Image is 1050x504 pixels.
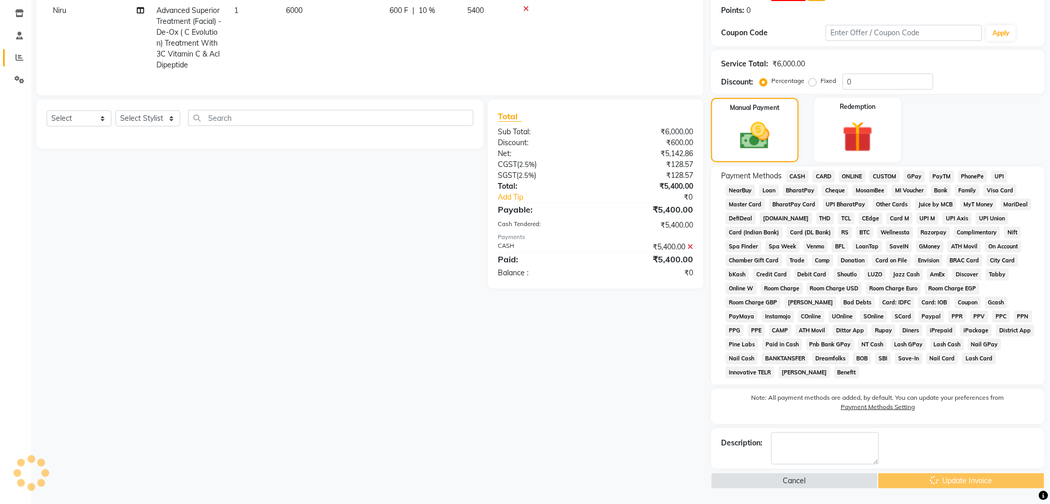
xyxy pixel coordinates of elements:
span: MosamBee [853,185,888,197]
span: BRAC Card [947,255,983,267]
span: UPI M [917,213,939,225]
div: ₹128.57 [596,159,701,170]
div: Sub Total: [491,127,596,137]
span: SaveIN [886,241,912,253]
span: Pnb Bank GPay [807,339,855,351]
span: Payment Methods [722,171,782,181]
span: Debit Card [795,269,830,281]
div: ₹5,400.00 [596,181,701,192]
span: UOnline [829,311,856,323]
span: Tabby [986,269,1009,281]
span: COnline [798,311,825,323]
span: Shoutlo [834,269,860,281]
span: Card M [887,213,913,225]
span: ATH Movil [796,325,829,337]
span: Dreamfolks [813,353,850,365]
span: AmEx [927,269,949,281]
span: BharatPay Card [769,199,819,211]
div: Service Total: [722,59,769,69]
span: 2.5% [520,160,535,169]
div: Payable: [491,203,596,216]
span: Instamojo [762,311,794,323]
span: PPE [748,325,765,337]
span: UPI Axis [943,213,972,225]
span: Niru [53,6,66,15]
div: ( ) [491,159,596,170]
span: UPI [991,171,1008,183]
span: City Card [987,255,1018,267]
span: NT Cash [858,339,887,351]
div: Coupon Code [722,27,826,38]
div: ₹5,400.00 [596,242,701,253]
span: LUZO [865,269,886,281]
span: Save-In [895,353,923,365]
div: Total: [491,181,596,192]
span: Master Card [726,199,765,211]
span: Lash Cash [930,339,964,351]
span: TCL [838,213,855,225]
span: Envision [915,255,943,267]
span: Trade [786,255,808,267]
span: Room Charge Euro [866,283,921,295]
span: Paypal [919,311,945,323]
span: CARD [813,171,835,183]
span: BOB [853,353,871,365]
div: Description: [722,438,763,449]
div: ( ) [491,170,596,181]
span: District App [996,325,1034,337]
span: Paid in Cash [763,339,802,351]
span: CEdge [859,213,883,225]
span: Nift [1004,227,1021,239]
span: 600 F [390,5,408,16]
div: ₹0 [613,192,701,203]
label: Redemption [840,102,875,111]
span: Card: IDFC [879,297,914,309]
span: Cheque [822,185,848,197]
div: Payments [498,233,693,242]
span: CUSTOM [870,171,900,183]
span: Nail GPay [968,339,1002,351]
img: _cash.svg [731,119,779,153]
div: ₹0 [596,268,701,278]
div: ₹6,000.00 [596,127,701,137]
span: Bank [931,185,952,197]
span: Pine Labs [726,339,758,351]
span: Card on File [872,255,911,267]
span: Venmo [804,241,828,253]
div: ₹6,000.00 [773,59,806,69]
span: Other Cards [873,199,911,211]
span: Innovative TELR [726,367,774,379]
span: Family [955,185,980,197]
label: Payment Methods Setting [841,402,915,412]
span: DefiDeal [726,213,756,225]
span: UPI Union [976,213,1009,225]
span: CASH [786,171,809,183]
span: Coupon [955,297,981,309]
span: Loan [759,185,779,197]
span: PhonePe [958,171,988,183]
span: [DOMAIN_NAME] [760,213,812,225]
div: ₹600.00 [596,137,701,148]
input: Enter Offer / Coupon Code [826,25,982,41]
span: Discover [953,269,982,281]
span: GPay [904,171,925,183]
span: 2.5% [519,171,535,179]
span: NearBuy [726,185,755,197]
span: MariDeal [1001,199,1032,211]
button: Apply [986,25,1016,41]
div: Paid: [491,253,596,265]
button: Cancel [711,473,878,489]
span: [PERSON_NAME] [785,297,837,309]
span: BANKTANSFER [762,353,809,365]
span: 10 % [419,5,435,16]
span: PPV [970,311,988,323]
span: bKash [726,269,749,281]
span: PPC [993,311,1010,323]
span: CGST [498,160,517,169]
div: ₹5,400.00 [596,220,701,231]
div: ₹5,400.00 [596,253,701,265]
label: Percentage [772,76,805,86]
span: MyT Money [960,199,997,211]
span: Benefit [835,367,860,379]
label: Fixed [821,76,837,86]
